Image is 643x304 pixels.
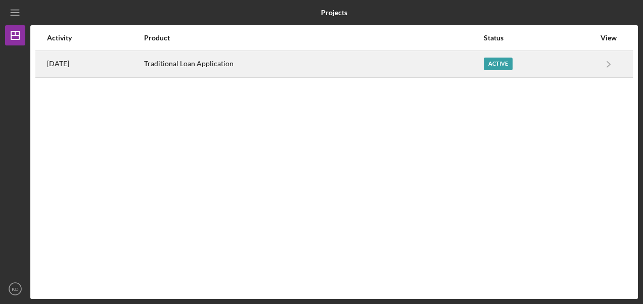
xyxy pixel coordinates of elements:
[484,34,595,42] div: Status
[596,34,621,42] div: View
[47,60,69,68] time: 2025-09-03 15:51
[144,34,483,42] div: Product
[47,34,143,42] div: Activity
[12,286,18,292] text: KD
[5,279,25,299] button: KD
[484,58,513,70] div: Active
[144,52,483,77] div: Traditional Loan Application
[321,9,347,17] b: Projects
